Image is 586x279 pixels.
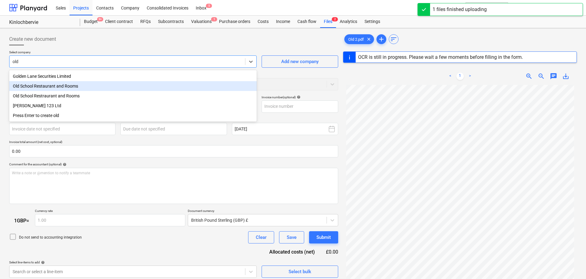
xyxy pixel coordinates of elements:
p: Currency rate [35,209,185,214]
a: RFQs [137,16,154,28]
div: 1 files finished uploading [433,6,487,13]
button: [DATE] [232,123,338,135]
a: Analytics [336,16,361,28]
div: Allocated costs (net) [259,248,325,255]
div: Budget [80,16,101,28]
p: Accounting period [232,118,338,123]
div: Save [287,233,297,241]
span: zoom_out [538,73,545,80]
span: sort [390,36,397,43]
div: Add new company [281,58,319,66]
span: zoom_in [525,73,533,80]
a: Income [272,16,294,28]
a: Cash flow [294,16,320,28]
div: Golden Lane Securities Limited [9,71,257,81]
a: Next page [466,73,474,80]
a: Previous page [447,73,454,80]
div: Old 2.pdf [344,34,374,44]
p: Do not send to accounting integration [19,235,82,240]
div: [PERSON_NAME] 123 Ltd [9,101,257,111]
iframe: Chat Widget [555,250,586,279]
div: Kinlochbervie [9,19,73,26]
span: help [62,163,66,166]
div: Reynold 123 Ltd [9,101,257,111]
div: Invoice number (optional) [262,95,338,99]
button: Clear [248,231,274,243]
span: Old 2.pdf [345,37,368,42]
a: Client contract [101,16,137,28]
span: save_alt [562,73,569,80]
div: Files [320,16,336,28]
span: chat [550,73,557,80]
span: add [378,36,385,43]
a: Files2 [320,16,336,28]
span: 5 [206,4,212,8]
span: Create new document [9,36,56,43]
a: Costs [254,16,272,28]
span: clear [365,36,372,43]
div: Select line-items to add [9,260,257,264]
div: Valuations [187,16,215,28]
a: Settings [361,16,384,28]
div: Comment for the accountant (optional) [9,162,338,166]
button: Add new company [262,55,338,68]
p: Select company [9,50,257,55]
button: Select bulk [262,266,338,278]
a: Purchase orders [215,16,254,28]
span: 1 [211,17,217,21]
div: Old School Restraurant and Rooms [9,91,257,101]
div: Submit [316,233,331,241]
span: help [296,95,301,99]
div: Old School Restaurant and Rooms [9,81,257,91]
a: Page 1 is your current page [456,73,464,80]
span: 2 [332,17,338,21]
div: OCR is still in progress. Please wait a few moments before filling in the form. [358,54,523,60]
div: Clear [256,233,267,241]
button: Save [279,231,304,243]
div: Select bulk [289,268,311,276]
a: Subcontracts [154,16,187,28]
input: Invoice number [262,100,338,113]
div: 1 GBP = [9,218,35,224]
a: Budget9+ [80,16,101,28]
p: Invoice total amount (net cost, optional) [9,140,338,145]
div: Press Enter to create old [9,111,257,120]
span: help [40,261,45,264]
button: Submit [309,231,338,243]
div: £0.00 [325,248,338,255]
input: Invoice date not specified [9,123,115,135]
input: Due date not specified [120,123,227,135]
p: Document currency [188,209,338,214]
input: Invoice total amount (net cost, optional) [9,145,338,157]
span: 9+ [97,17,103,21]
a: Valuations1 [187,16,215,28]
